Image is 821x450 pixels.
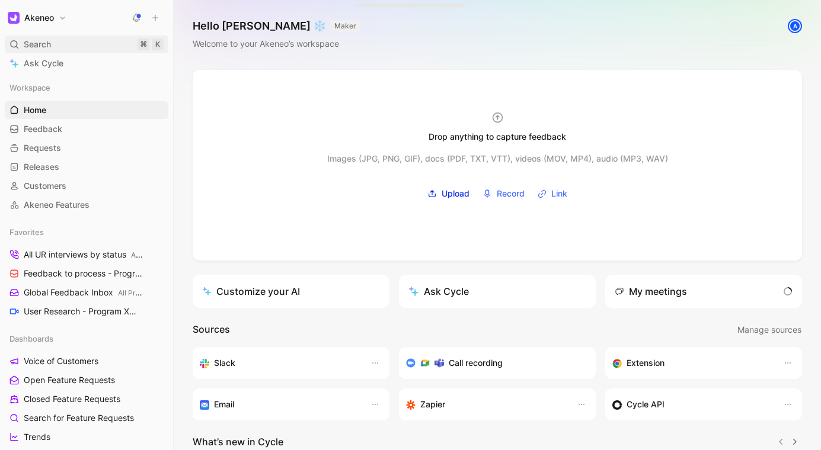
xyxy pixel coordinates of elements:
[5,390,168,408] a: Closed Feature Requests
[627,397,665,412] h3: Cycle API
[5,139,168,157] a: Requests
[406,397,565,412] div: Capture feedback from thousands of sources with Zapier (survey results, recordings, sheets, etc).
[24,104,46,116] span: Home
[200,356,359,370] div: Sync your customers, send feedback and get updates in Slack
[193,19,360,33] h1: Hello [PERSON_NAME] ❄️
[9,226,44,238] span: Favorites
[9,333,53,345] span: Dashboards
[214,356,235,370] h3: Slack
[118,288,175,297] span: All Product Areas
[24,199,90,211] span: Akeneo Features
[5,120,168,138] a: Feedback
[5,223,168,241] div: Favorites
[551,187,567,201] span: Link
[5,9,69,26] button: AkeneoAkeneo
[193,322,230,337] h2: Sources
[24,306,143,318] span: User Research - Program X
[5,177,168,195] a: Customers
[24,142,61,154] span: Requests
[534,185,571,202] button: Link
[24,123,62,135] span: Feedback
[200,397,359,412] div: Forward emails to your feedback inbox
[399,275,596,308] button: Ask Cycle
[24,161,59,173] span: Releases
[24,56,63,70] span: Ask Cycle
[24,393,120,405] span: Closed Feature Requests
[789,20,801,32] div: A
[737,323,801,337] span: Manage sources
[152,38,164,50] div: K
[429,130,566,144] div: Drop anything to capture feedback
[5,409,168,427] a: Search for Feature Requests
[5,246,168,263] a: All UR interviews by statusAll Product Areas
[24,268,146,280] span: Feedback to process - Program X
[612,397,771,412] div: Sync customers & send feedback from custom sources. Get inspired by our favorite use case
[193,37,360,51] div: Welcome to your Akeneo’s workspace
[5,158,168,176] a: Releases
[193,275,389,308] a: Customize your AI
[131,250,188,259] span: All Product Areas
[5,284,168,301] a: Global Feedback InboxAll Product Areas
[202,284,300,298] div: Customize your AI
[138,38,149,50] div: ⌘
[449,356,503,370] h3: Call recording
[5,54,168,72] a: Ask Cycle
[24,12,54,23] h1: Akeneo
[737,322,802,337] button: Manage sources
[331,20,360,32] button: MAKER
[408,284,469,298] div: Ask Cycle
[5,79,168,97] div: Workspace
[627,356,665,370] h3: Extension
[24,374,115,386] span: Open Feature Requests
[24,412,134,424] span: Search for Feature Requests
[478,185,529,202] button: Record
[5,303,168,320] a: User Research - Program XPROGRAM X
[5,196,168,214] a: Akeneo Features
[5,265,168,282] a: Feedback to process - Program X
[24,355,98,367] span: Voice of Customers
[24,37,51,52] span: Search
[423,185,474,202] label: Upload
[612,356,771,370] div: Capture feedback from anywhere on the web
[497,187,525,201] span: Record
[5,101,168,119] a: Home
[615,284,687,298] div: My meetings
[24,287,143,299] span: Global Feedback Inbox
[420,397,445,412] h3: Zapier
[5,330,168,348] div: Dashboards
[214,397,234,412] h3: Email
[24,431,50,443] span: Trends
[9,82,50,94] span: Workspace
[406,356,579,370] div: Record & transcribe meetings from Zoom, Meet & Teams.
[24,180,66,192] span: Customers
[5,428,168,446] a: Trends
[5,352,168,370] a: Voice of Customers
[8,12,20,24] img: Akeneo
[5,36,168,53] div: Search⌘K
[327,152,668,166] div: Images (JPG, PNG, GIF), docs (PDF, TXT, VTT), videos (MOV, MP4), audio (MP3, WAV)
[24,249,145,261] span: All UR interviews by status
[5,371,168,389] a: Open Feature Requests
[193,435,283,449] h2: What’s new in Cycle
